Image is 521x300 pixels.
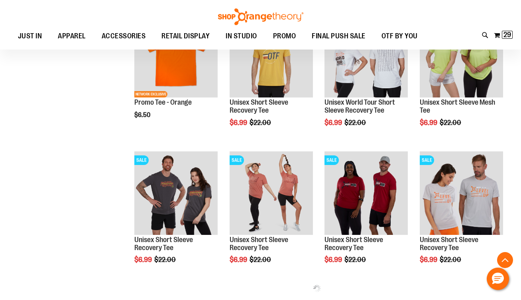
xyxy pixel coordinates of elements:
div: product [226,147,317,284]
span: $22.00 [344,256,367,264]
a: Product image for Unisex Short Sleeve Recovery TeeSALE [134,151,218,236]
img: Product image for Unisex SS Recovery Tee [324,151,408,235]
button: Hello, have a question? Let’s chat. [487,268,509,290]
a: Unisex Short Sleeve Recovery Tee [134,236,193,252]
a: Product image for Unisex Short Sleeve Recovery TeeSALE [230,151,313,236]
img: Product image for Unisex Short Sleeve Recovery Tee [134,151,218,235]
a: Unisex Short Sleeve Recovery Tee [230,98,288,114]
span: $22.00 [250,119,272,127]
a: Product image for Unisex Short Sleeve Mesh TeeSALE [420,14,503,99]
span: SALE [324,155,339,165]
div: product [320,147,412,284]
a: IN STUDIO [218,27,265,46]
span: $22.00 [344,119,367,127]
span: $6.99 [420,119,438,127]
a: PROMO [265,27,304,46]
img: Product image for Unisex Short Sleeve Recovery Tee [230,14,313,97]
button: Back To Top [497,252,513,268]
span: $6.50 [134,111,151,119]
a: Unisex Short Sleeve Recovery Tee [324,236,383,252]
img: Product image for Orange Promo Tee [134,14,218,97]
div: product [416,10,507,147]
img: Product image for Unisex Short Sleeve Mesh Tee [420,14,503,97]
img: Product image for Unisex World Tour Short Sleeve Recovery Tee [324,14,408,97]
a: RETAIL DISPLAY [153,27,218,46]
a: OTF BY YOU [374,27,426,46]
span: 29 [503,31,511,39]
a: Product image for Unisex SS Recovery TeeSALE [324,151,408,236]
span: $22.00 [154,256,177,264]
span: SALE [134,155,149,165]
img: Product image for Unisex Short Sleeve Recovery Tee [230,151,313,235]
a: Unisex Short Sleeve Mesh Tee [420,98,495,114]
a: APPAREL [50,27,94,45]
div: product [320,10,412,147]
a: Product image for Unisex Short Sleeve Recovery TeeSALE [230,14,313,99]
span: $6.99 [324,256,343,264]
span: $6.99 [134,256,153,264]
span: $6.99 [230,119,248,127]
a: Unisex Short Sleeve Recovery Tee [420,236,478,252]
span: ACCESSORIES [102,27,146,45]
span: SALE [420,155,434,165]
span: APPAREL [58,27,86,45]
a: FINAL PUSH SALE [304,27,374,46]
img: Shop Orangetheory [217,8,305,25]
span: $22.00 [440,256,462,264]
span: $6.99 [324,119,343,127]
span: $6.99 [230,256,248,264]
span: IN STUDIO [226,27,257,45]
a: Product image for Unisex World Tour Short Sleeve Recovery TeeSALE [324,14,408,99]
span: $22.00 [440,119,462,127]
div: product [130,147,222,284]
span: SALE [230,155,244,165]
a: Unisex Short Sleeve Recovery Tee [230,236,288,252]
a: Promo Tee - Orange [134,98,192,106]
span: PROMO [273,27,296,45]
span: $22.00 [250,256,272,264]
div: product [416,147,507,284]
div: product [130,10,222,139]
img: Product image for Unisex Short Sleeve Recovery Tee [420,151,503,235]
a: Product image for Orange Promo TeeNEWNETWORK EXCLUSIVE [134,14,218,99]
span: NETWORK EXCLUSIVE [134,91,167,97]
a: Product image for Unisex Short Sleeve Recovery TeeSALE [420,151,503,236]
a: JUST IN [10,27,50,46]
span: RETAIL DISPLAY [161,27,210,45]
img: ias-spinner.gif [313,284,321,292]
span: OTF BY YOU [381,27,418,45]
div: product [226,10,317,147]
a: Unisex World Tour Short Sleeve Recovery Tee [324,98,395,114]
a: ACCESSORIES [94,27,154,46]
span: $6.99 [420,256,438,264]
span: FINAL PUSH SALE [312,27,366,45]
span: JUST IN [18,27,42,45]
